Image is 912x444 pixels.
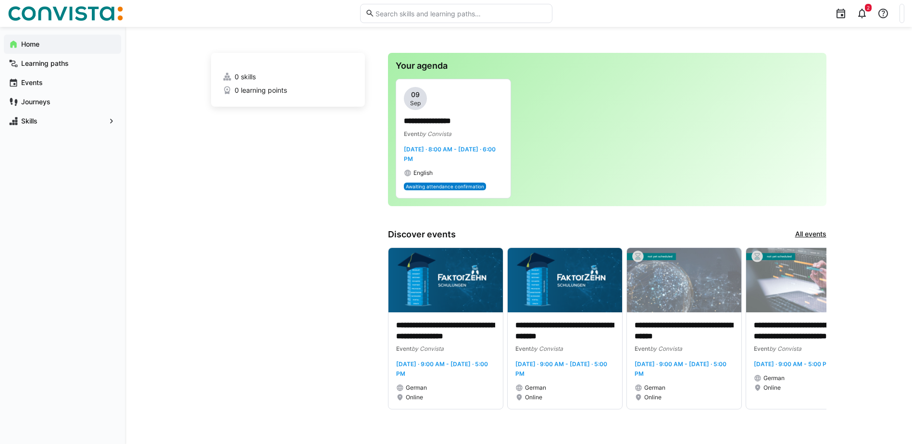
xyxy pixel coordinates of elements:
[644,384,665,392] span: German
[419,130,451,137] span: by Convista
[515,345,531,352] span: Event
[746,248,861,312] img: image
[627,248,741,312] img: image
[406,384,427,392] span: German
[525,384,546,392] span: German
[404,146,496,162] span: [DATE] · 8:00 AM - [DATE] · 6:00 PM
[235,72,256,82] span: 0 skills
[763,384,781,392] span: Online
[410,99,421,107] span: Sep
[404,130,419,137] span: Event
[406,184,484,189] span: Awaiting attendance confirmation
[388,229,456,240] h3: Discover events
[525,394,542,401] span: Online
[867,5,870,11] span: 2
[635,345,650,352] span: Event
[650,345,682,352] span: by Convista
[223,72,353,82] a: 0 skills
[412,345,444,352] span: by Convista
[396,345,412,352] span: Event
[795,229,826,240] a: All events
[754,360,832,368] span: [DATE] · 9:00 AM - 5:00 PM
[644,394,662,401] span: Online
[411,90,420,99] span: 09
[635,360,726,377] span: [DATE] · 9:00 AM - [DATE] · 5:00 PM
[396,61,819,71] h3: Your agenda
[406,394,423,401] span: Online
[508,248,622,312] img: image
[413,169,433,177] span: English
[515,360,607,377] span: [DATE] · 9:00 AM - [DATE] · 5:00 PM
[769,345,801,352] span: by Convista
[235,86,287,95] span: 0 learning points
[763,374,785,382] span: German
[754,345,769,352] span: Event
[396,360,488,377] span: [DATE] · 9:00 AM - [DATE] · 5:00 PM
[388,248,503,312] img: image
[531,345,563,352] span: by Convista
[375,9,547,18] input: Search skills and learning paths…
